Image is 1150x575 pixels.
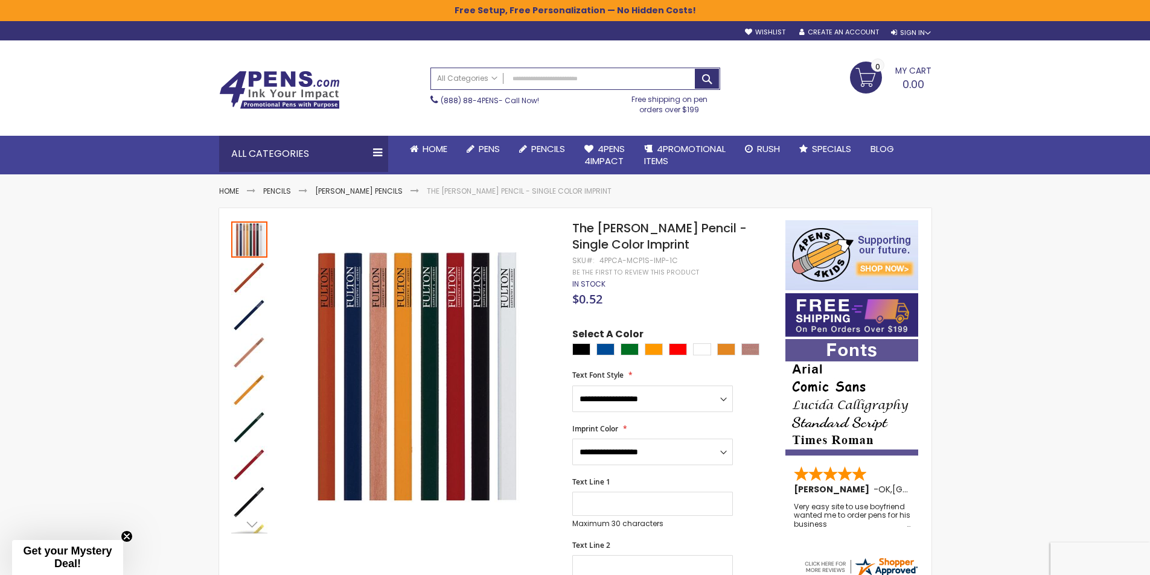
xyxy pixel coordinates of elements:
[735,136,790,162] a: Rush
[231,258,269,295] div: The Carpenter Pencil - Single Color Imprint
[575,136,634,175] a: 4Pens4impact
[812,142,851,155] span: Specials
[572,519,733,529] p: Maximum 30 characters
[23,545,112,570] span: Get your Mystery Deal!
[231,259,267,295] img: The Carpenter Pencil - Single Color Imprint
[231,515,267,533] div: Next
[572,424,618,434] span: Imprint Color
[431,68,503,88] a: All Categories
[741,343,759,355] div: Natural
[231,332,269,370] div: The Carpenter Pencil - Single Color Imprint
[231,446,267,482] img: The Carpenter Pencil - Single Color Imprint
[572,220,747,253] span: The [PERSON_NAME] Pencil - Single Color Imprint
[572,477,610,487] span: Text Line 1
[584,142,625,167] span: 4Pens 4impact
[878,483,890,495] span: OK
[619,90,720,114] div: Free shipping on pen orders over $199
[572,343,590,355] div: Black
[437,74,497,83] span: All Categories
[902,77,924,92] span: 0.00
[281,238,557,513] img: The Carpenter Pencil - Single Color Imprint
[785,339,918,456] img: font-personalization-examples
[572,291,602,307] span: $0.52
[423,142,447,155] span: Home
[794,503,911,529] div: Very easy site to use boyfriend wanted me to order pens for his business
[531,142,565,155] span: Pencils
[794,483,874,495] span: [PERSON_NAME]
[231,482,269,519] div: The Carpenter Pencil - Single Color Imprint
[457,136,510,162] a: Pens
[231,295,269,332] div: The Carpenter Pencil - Single Color Imprint
[231,220,269,258] div: The Carpenter Pencil - Single Color Imprint
[572,268,699,277] a: Be the first to review this product
[400,136,457,162] a: Home
[891,28,931,37] div: Sign In
[219,136,388,172] div: All Categories
[231,296,267,332] img: The Carpenter Pencil - Single Color Imprint
[572,279,605,289] div: Availability
[572,279,605,289] span: In stock
[572,540,610,550] span: Text Line 2
[427,186,612,196] li: The [PERSON_NAME] Pencil - Single Color Imprint
[121,530,133,542] button: Close teaser
[263,186,291,196] a: Pencils
[231,334,267,370] img: The Carpenter Pencil - Single Color Imprint
[693,343,711,355] div: White
[315,186,403,196] a: [PERSON_NAME] Pencils
[875,61,880,72] span: 0
[231,371,267,407] img: The Carpenter Pencil - Single Color Imprint
[892,483,981,495] span: [GEOGRAPHIC_DATA]
[634,136,735,175] a: 4PROMOTIONALITEMS
[870,142,894,155] span: Blog
[785,293,918,337] img: Free shipping on orders over $199
[572,370,624,380] span: Text Font Style
[717,343,735,355] div: School Bus Yellow
[621,343,639,355] div: Green
[572,328,644,344] span: Select A Color
[219,186,239,196] a: Home
[745,28,785,37] a: Wishlist
[645,343,663,355] div: Orange
[12,540,123,575] div: Get your Mystery Deal!Close teaser
[874,483,981,495] span: - ,
[441,95,539,106] span: - Call Now!
[231,408,267,445] img: The Carpenter Pencil - Single Color Imprint
[1050,542,1150,575] iframe: Google Customer Reviews
[231,407,269,445] div: The Carpenter Pencil - Single Color Imprint
[231,483,267,519] img: The Carpenter Pencil - Single Color Imprint
[231,370,269,407] div: The Carpenter Pencil - Single Color Imprint
[231,445,269,482] div: The Carpenter Pencil - Single Color Imprint
[850,62,931,92] a: 0.00 0
[644,142,726,167] span: 4PROMOTIONAL ITEMS
[441,95,499,106] a: (888) 88-4PENS
[572,255,595,265] strong: SKU
[790,136,861,162] a: Specials
[669,343,687,355] div: Red
[219,71,340,109] img: 4Pens Custom Pens and Promotional Products
[479,142,500,155] span: Pens
[799,28,879,37] a: Create an Account
[861,136,904,162] a: Blog
[757,142,780,155] span: Rush
[596,343,615,355] div: Dark Blue
[599,256,678,265] div: 4PPCA-MCP1S-IMP-1C
[510,136,575,162] a: Pencils
[785,220,918,290] img: 4pens 4 kids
